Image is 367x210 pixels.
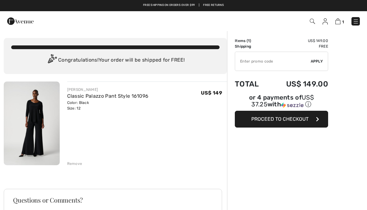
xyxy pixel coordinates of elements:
div: Congratulations! Your order will be shipped for FREE! [11,54,220,67]
img: Classic Palazzo Pant Style 161096 [4,82,60,165]
a: 1ère Avenue [7,18,34,24]
input: Promo code [235,52,311,71]
img: Shopping Bag [335,18,341,24]
img: Search [310,19,315,24]
div: Remove [67,161,82,166]
img: My Info [323,18,328,25]
h3: Questions or Comments? [13,197,213,203]
span: US$ 37.25 [251,94,314,108]
span: Apply [311,58,323,64]
span: Proceed to Checkout [251,116,309,122]
div: or 4 payments of with [235,95,328,109]
button: Proceed to Checkout [235,111,328,128]
div: [PERSON_NAME] [67,87,149,92]
img: Menu [353,18,359,25]
td: US$ 149.00 [269,38,328,44]
a: Classic Palazzo Pant Style 161096 [67,93,149,99]
td: Items ( ) [235,38,269,44]
span: US$ 149 [201,90,222,96]
div: Color: Black Size: 12 [67,100,149,111]
a: 1 [335,17,344,25]
img: Congratulation2.svg [46,54,58,67]
td: Shipping [235,44,269,49]
div: or 4 payments ofUS$ 37.25withSezzle Click to learn more about Sezzle [235,95,328,111]
img: 1ère Avenue [7,15,34,27]
td: Total [235,73,269,95]
a: Free shipping on orders over $99 [143,3,195,7]
img: Sezzle [281,102,304,108]
span: 1 [248,39,250,43]
span: 1 [342,20,344,24]
a: Free Returns [203,3,224,7]
td: Free [269,44,328,49]
td: US$ 149.00 [269,73,328,95]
